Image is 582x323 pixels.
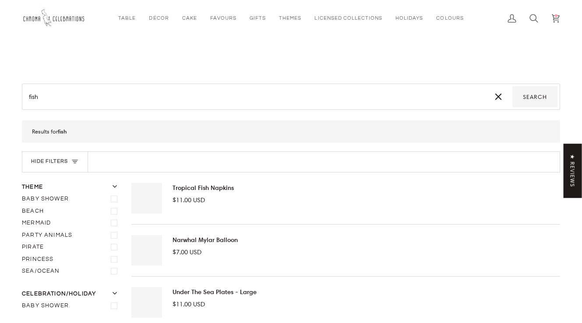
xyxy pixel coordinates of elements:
[173,248,201,256] span: $7.00 USD
[279,14,301,22] span: Themes
[22,290,96,298] span: Celebration/Holiday
[173,288,257,296] a: Under The Sea Plates - Large
[22,7,88,30] img: Chroma Celebrations
[22,217,121,229] label: Mermaid
[210,14,236,22] span: Favours
[436,14,463,22] span: Colours
[131,287,162,318] a: Under the Sea Party Plates
[22,241,121,253] label: Pirate
[173,300,205,308] span: $11.00 USD
[131,235,162,266] a: Narwhal Metallic Mylar Balloon
[22,152,88,172] button: Hide filters
[22,193,121,205] label: Baby Shower
[22,290,121,300] button: Celebration/Holiday
[32,126,550,138] p: Results for
[22,183,121,193] button: Theme
[182,14,197,22] span: Cake
[395,14,423,22] span: Holidays
[250,14,266,22] span: Gifts
[22,253,121,266] label: Princess
[22,300,121,312] label: Baby shower
[512,86,557,107] button: Search
[22,300,121,312] ul: Filter
[25,86,484,107] input: Search our store
[58,128,67,135] span: fish
[22,193,121,277] ul: Filter
[314,14,382,22] span: Licensed Collections
[22,183,43,192] span: Theme
[564,144,582,198] div: Click to open Judge.me floating reviews tab
[31,158,68,166] span: Hide filters
[149,14,169,22] span: Décor
[22,229,121,242] label: Party Animals
[484,86,512,107] button: Reset
[118,14,136,22] span: Table
[22,265,121,277] label: Sea/Ocean
[173,235,238,244] a: Narwhal Mylar Balloon
[22,205,121,218] label: Beach
[173,183,234,192] a: Tropical Fish Napkins
[173,196,205,204] span: $11.00 USD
